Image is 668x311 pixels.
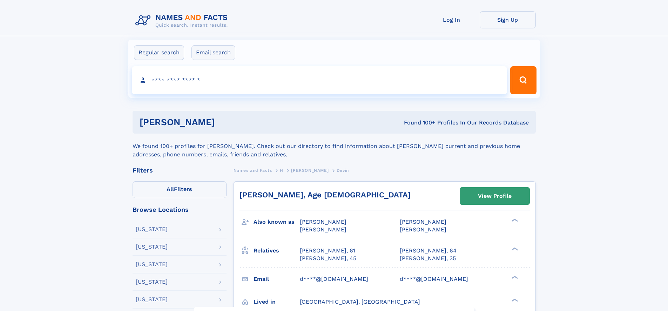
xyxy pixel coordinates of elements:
[480,11,536,28] a: Sign Up
[254,296,300,308] h3: Lived in
[291,166,329,175] a: [PERSON_NAME]
[254,216,300,228] h3: Also known as
[133,207,227,213] div: Browse Locations
[291,168,329,173] span: [PERSON_NAME]
[400,226,446,233] span: [PERSON_NAME]
[133,11,234,30] img: Logo Names and Facts
[136,262,168,267] div: [US_STATE]
[300,255,356,262] a: [PERSON_NAME], 45
[300,226,346,233] span: [PERSON_NAME]
[280,166,283,175] a: H
[132,66,507,94] input: search input
[140,118,310,127] h1: [PERSON_NAME]
[460,188,529,204] a: View Profile
[424,11,480,28] a: Log In
[280,168,283,173] span: H
[510,298,518,302] div: ❯
[400,255,456,262] a: [PERSON_NAME], 35
[191,45,235,60] label: Email search
[133,181,227,198] label: Filters
[478,188,512,204] div: View Profile
[510,275,518,279] div: ❯
[136,279,168,285] div: [US_STATE]
[510,66,536,94] button: Search Button
[136,227,168,232] div: [US_STATE]
[400,218,446,225] span: [PERSON_NAME]
[510,218,518,223] div: ❯
[133,134,536,159] div: We found 100+ profiles for [PERSON_NAME]. Check out our directory to find information about [PERS...
[254,245,300,257] h3: Relatives
[133,167,227,174] div: Filters
[400,247,457,255] a: [PERSON_NAME], 64
[234,166,272,175] a: Names and Facts
[134,45,184,60] label: Regular search
[239,190,411,199] a: [PERSON_NAME], Age [DEMOGRAPHIC_DATA]
[136,297,168,302] div: [US_STATE]
[337,168,349,173] span: Devin
[300,218,346,225] span: [PERSON_NAME]
[136,244,168,250] div: [US_STATE]
[254,273,300,285] h3: Email
[510,246,518,251] div: ❯
[300,298,420,305] span: [GEOGRAPHIC_DATA], [GEOGRAPHIC_DATA]
[309,119,529,127] div: Found 100+ Profiles In Our Records Database
[167,186,174,192] span: All
[300,247,355,255] a: [PERSON_NAME], 61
